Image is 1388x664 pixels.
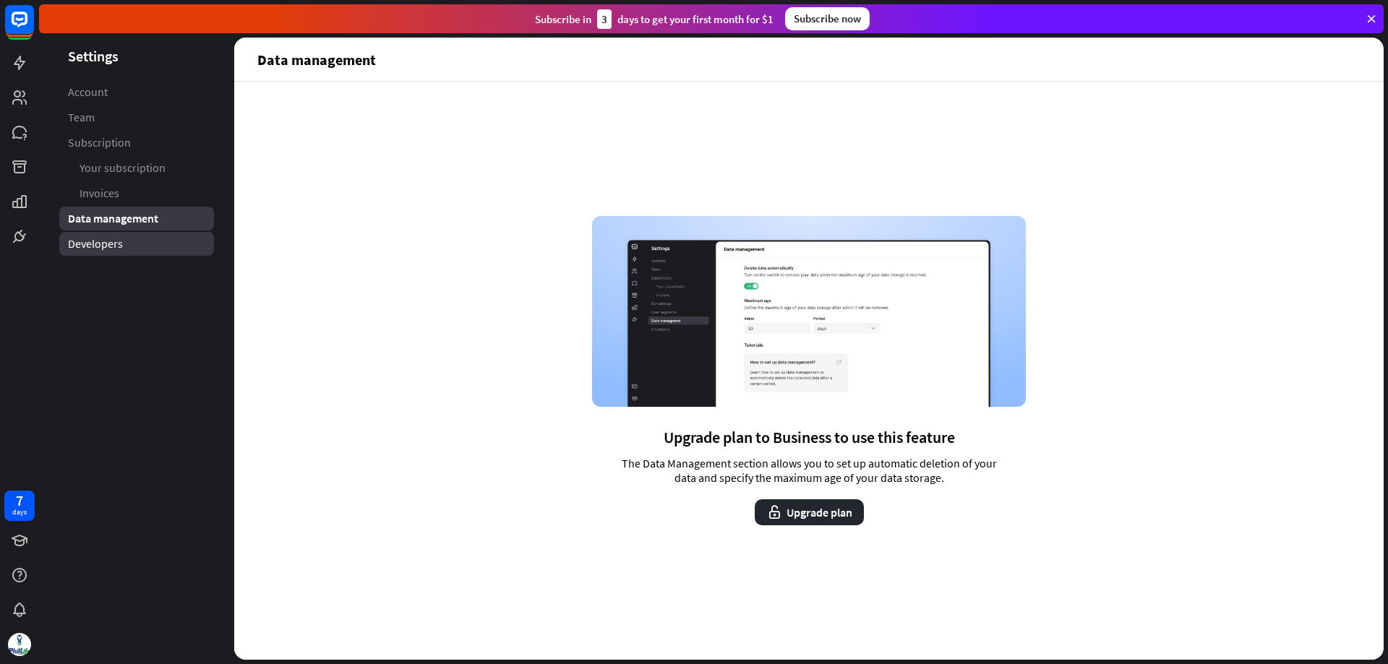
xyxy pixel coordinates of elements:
[59,181,214,205] a: Invoices
[80,160,166,176] span: Your subscription
[12,507,27,517] div: days
[610,456,1008,485] span: The Data Management section allows you to set up automatic deletion of your data and specify the ...
[68,236,123,251] span: Developers
[39,46,234,66] header: Settings
[59,156,214,180] a: Your subscription
[234,38,1384,81] header: Data management
[68,211,158,226] span: Data management
[785,7,870,30] div: Subscribe now
[59,80,214,104] a: Account
[535,9,774,29] div: Subscribe in days to get your first month for $1
[597,9,612,29] div: 3
[59,131,214,155] a: Subscription
[68,135,131,150] span: Subscription
[16,494,23,507] div: 7
[68,110,95,125] span: Team
[755,499,864,525] button: Upgrade plan
[68,85,108,100] span: Account
[592,216,1026,407] img: Data management page screenshot
[4,491,35,521] a: 7 days
[59,232,214,256] a: Developers
[664,427,955,447] span: Upgrade plan to Business to use this feature
[12,6,55,49] button: Open LiveChat chat widget
[80,186,119,201] span: Invoices
[59,105,214,129] a: Team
